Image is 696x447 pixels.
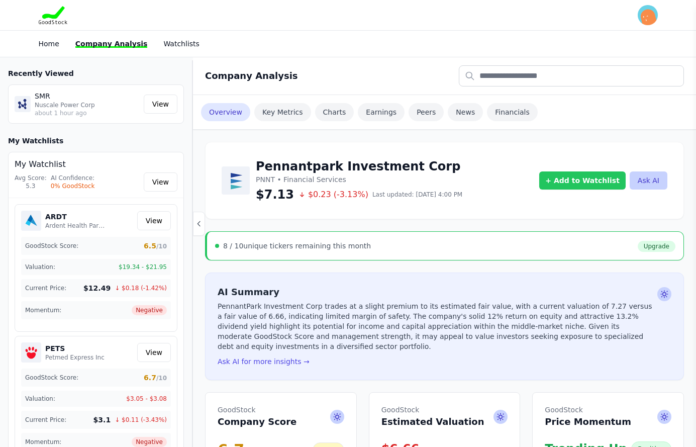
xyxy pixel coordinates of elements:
p: Nuscale Power Corp [35,101,140,109]
div: Avg Score: [15,174,47,182]
div: 0% GoodStock [51,182,95,190]
h5: ARDT [45,212,106,222]
span: $3.05 - $3.08 [126,395,167,403]
a: View [137,343,171,362]
p: SMR [35,91,140,101]
h2: Company Analysis [205,69,298,83]
span: GoodStock Score: [25,242,78,250]
span: Valuation: [25,395,55,403]
span: 6.7 [144,373,167,383]
span: Negative [132,437,167,447]
img: Pennantpark Investment Corp Logo [222,166,250,195]
span: GoodStock [381,405,484,415]
a: News [448,103,483,121]
span: ↓ $0.11 (-3.43%) [115,416,167,424]
span: GoodStock Score: [25,374,78,382]
a: View [144,172,177,192]
img: Goodstock Logo [39,6,68,24]
div: 5.3 [15,182,47,190]
a: Charts [315,103,354,121]
h2: Estimated Valuation [381,405,484,429]
h2: AI Summary [218,285,653,299]
a: Overview [201,103,250,121]
span: $7.13 [256,187,294,203]
span: Last updated: [DATE] 4:00 PM [372,191,462,199]
span: Momentum: [25,438,61,446]
p: Petmed Express Inc [45,353,105,362]
button: Ask AI for more insights → [218,356,310,367]
a: View [144,95,177,114]
div: unique tickers remaining this month [223,241,371,251]
a: Financials [487,103,538,121]
p: about 1 hour ago [35,109,140,117]
a: View [137,211,171,230]
span: $19.34 - $21.95 [119,263,167,271]
span: $3.1 [93,415,111,425]
h3: Recently Viewed [8,68,184,78]
span: Ask AI [657,287,671,301]
div: AI Confidence: [51,174,95,182]
span: Current Price: [25,284,66,292]
span: Momentum: [25,306,61,314]
span: $0.23 (-3.13%) [298,189,368,201]
a: Watchlists [163,40,199,48]
p: PennantPark Investment Corp trades at a slight premium to its estimated fair value, with a curren... [218,301,653,351]
img: invitee [638,5,658,25]
h2: Price Momentum [545,405,631,429]
img: ARDT [21,211,41,231]
span: GoodStock [218,405,296,415]
a: Earnings [358,103,405,121]
span: /10 [156,375,167,382]
h2: Company Score [218,405,296,429]
span: Valuation: [25,263,55,271]
span: Current Price: [25,416,66,424]
span: Ask AI [330,410,344,424]
span: Ask AI [657,410,671,424]
a: Key Metrics [254,103,311,121]
span: ↓ $0.18 (-1.42%) [115,284,167,292]
button: Ask AI [630,171,667,190]
a: Company Analysis [75,40,148,48]
h3: My Watchlists [8,136,63,146]
span: /10 [156,243,167,250]
a: Home [39,40,59,48]
h1: Pennantpark Investment Corp [256,158,462,174]
p: Ardent Health Partners Inc [45,222,106,230]
h5: PETS [45,343,105,353]
a: Peers [409,103,444,121]
a: Upgrade [638,241,675,252]
span: GoodStock [545,405,631,415]
span: $12.49 [83,283,111,293]
button: + Add to Watchlist [539,171,626,190]
p: PNNT • Financial Services [256,174,462,185]
span: 6.5 [144,241,167,251]
h4: My Watchlist [15,158,177,170]
span: Negative [132,305,167,315]
img: PETS [21,342,41,363]
img: SMR [15,96,31,112]
span: Ask AI [493,410,508,424]
span: 8 / 10 [223,242,243,250]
